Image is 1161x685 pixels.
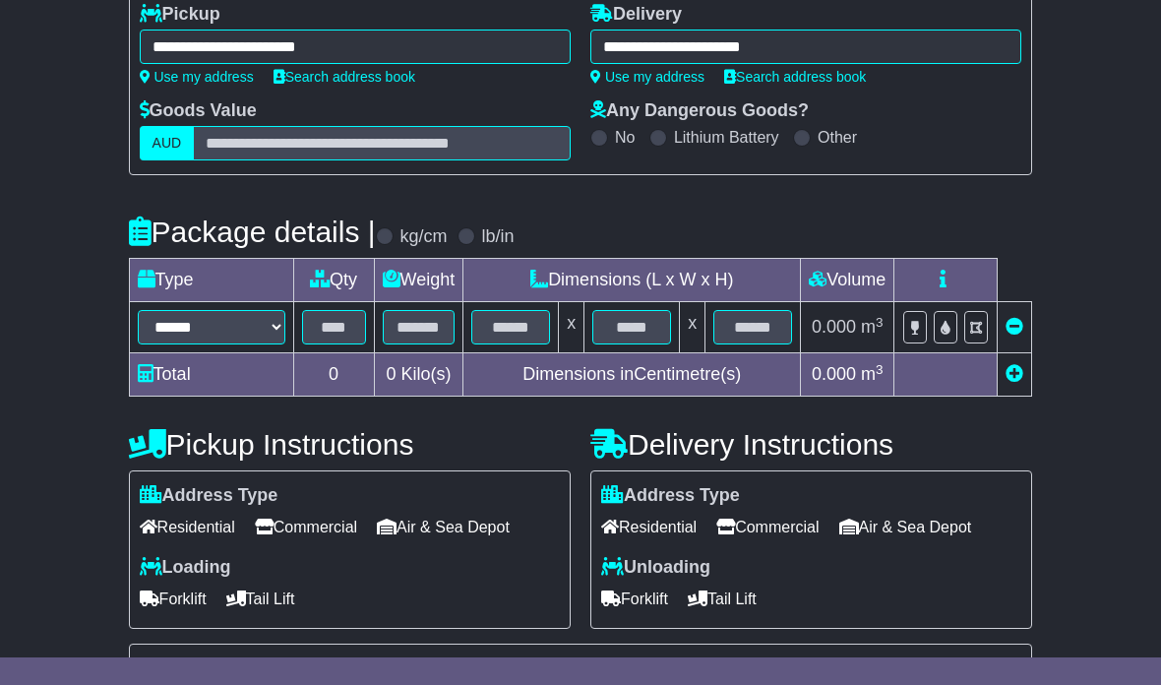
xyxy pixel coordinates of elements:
span: Air & Sea Depot [377,512,510,542]
a: Search address book [724,69,866,85]
h4: Pickup Instructions [129,428,571,461]
span: 0.000 [812,364,856,384]
label: lb/in [482,226,515,248]
td: x [559,302,584,353]
span: Residential [601,512,697,542]
span: Commercial [255,512,357,542]
label: Lithium Battery [674,128,779,147]
label: Any Dangerous Goods? [590,100,809,122]
a: Use my address [140,69,254,85]
span: m [861,364,884,384]
span: 0.000 [812,317,856,337]
span: Commercial [716,512,819,542]
label: Address Type [601,485,740,507]
td: Total [129,353,293,397]
td: 0 [293,353,374,397]
span: Tail Lift [226,584,295,614]
span: Forklift [601,584,668,614]
a: Use my address [590,69,704,85]
h4: Package details | [129,216,376,248]
sup: 3 [876,362,884,377]
td: Dimensions in Centimetre(s) [463,353,801,397]
td: Volume [801,259,894,302]
h4: Delivery Instructions [590,428,1032,461]
label: No [615,128,635,147]
a: Remove this item [1006,317,1023,337]
a: Add new item [1006,364,1023,384]
td: x [680,302,705,353]
label: Delivery [590,4,682,26]
label: Pickup [140,4,220,26]
label: Goods Value [140,100,257,122]
span: Tail Lift [688,584,757,614]
label: Address Type [140,485,278,507]
span: Air & Sea Depot [839,512,972,542]
label: AUD [140,126,195,160]
label: Unloading [601,557,710,579]
td: Kilo(s) [374,353,463,397]
td: Weight [374,259,463,302]
span: 0 [386,364,396,384]
label: Loading [140,557,231,579]
label: kg/cm [400,226,448,248]
span: Forklift [140,584,207,614]
label: Other [818,128,857,147]
td: Dimensions (L x W x H) [463,259,801,302]
td: Qty [293,259,374,302]
a: Search address book [274,69,415,85]
span: m [861,317,884,337]
span: Residential [140,512,235,542]
td: Type [129,259,293,302]
sup: 3 [876,315,884,330]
